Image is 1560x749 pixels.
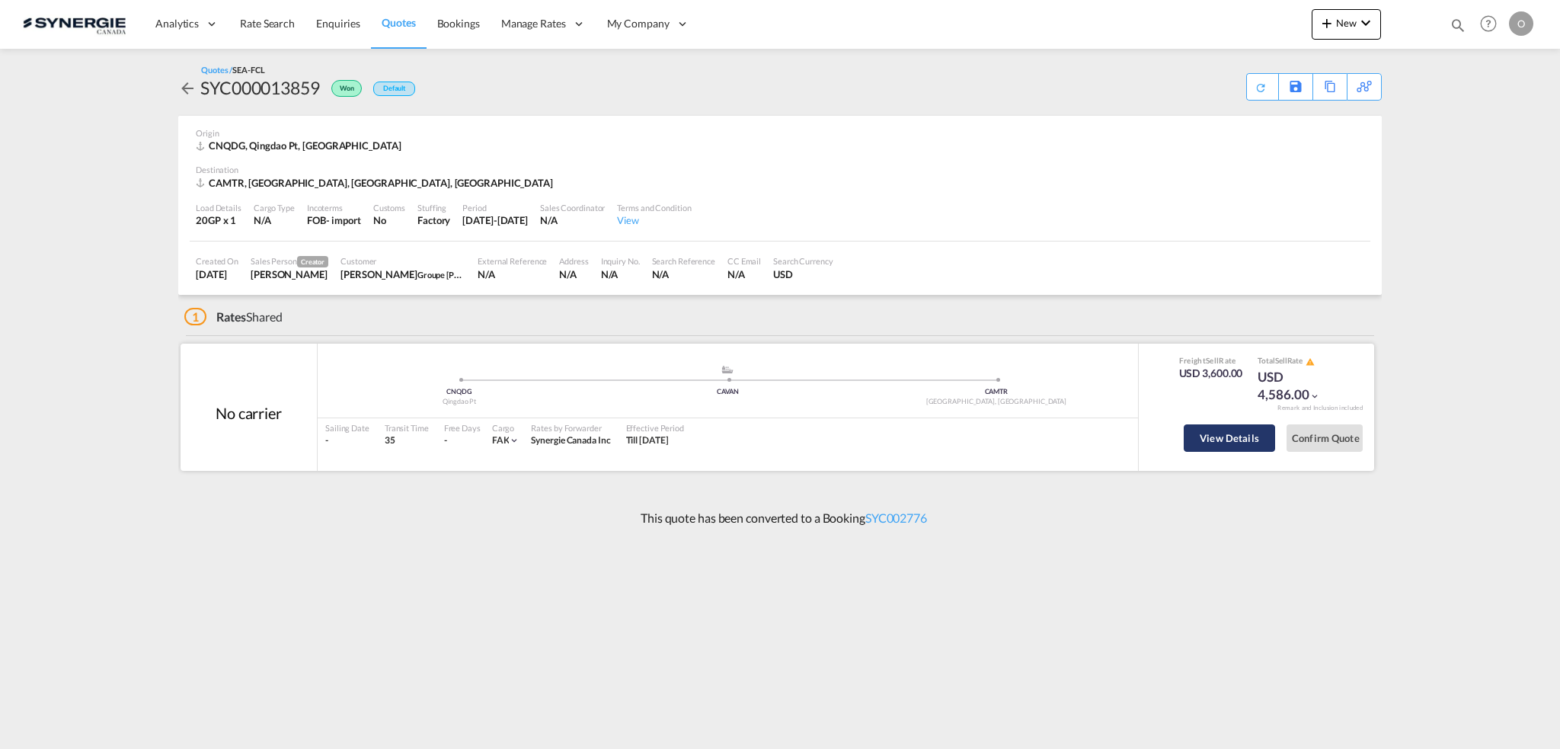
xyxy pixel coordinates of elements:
span: My Company [607,16,670,31]
div: - import [326,213,361,227]
div: Period [462,202,528,213]
div: Transit Time [385,422,429,434]
div: External Reference [478,255,547,267]
md-icon: icon-plus 400-fg [1318,14,1336,32]
div: Synergie Canada Inc [531,434,610,447]
div: GUILLAUME PELLETIER [340,267,465,281]
span: Manage Rates [501,16,566,31]
div: N/A [540,213,605,227]
div: Quotes /SEA-FCL [201,64,265,75]
img: 1f56c880d42311ef80fc7dca854c8e59.png [23,7,126,41]
div: FOB [307,213,326,227]
div: USD 4,586.00 [1258,368,1334,405]
span: Quotes [382,16,415,29]
span: SEA-FCL [232,65,264,75]
md-icon: icon-chevron-down [509,435,519,446]
span: CNQDG, Qingdao Pt, [GEOGRAPHIC_DATA] [209,139,401,152]
div: USD [773,267,833,281]
span: Rates [216,309,247,324]
div: Customer [340,255,465,267]
div: Terms and Condition [617,202,691,213]
div: icon-arrow-left [178,75,200,100]
span: Rate Search [240,17,295,30]
div: Cargo [492,422,520,434]
span: Enquiries [316,17,360,30]
div: SYC000013859 [200,75,320,100]
div: Origin [196,127,1364,139]
div: Address [559,255,588,267]
div: CC Email [727,255,761,267]
md-icon: icon-arrow-left [178,79,197,98]
div: 35 [385,434,429,447]
div: N/A [559,267,588,281]
div: - [444,434,447,447]
span: Creator [297,256,328,267]
md-icon: icon-alert [1306,357,1315,366]
span: Sell [1206,356,1219,365]
div: N/A [478,267,547,281]
div: Free Days [444,422,481,434]
div: Customs [373,202,405,213]
div: N/A [652,267,715,281]
div: Destination [196,164,1364,175]
div: No [373,213,405,227]
span: 1 [184,308,206,325]
div: O [1509,11,1533,36]
div: N/A [727,267,761,281]
md-icon: icon-magnify [1450,17,1466,34]
div: CAVAN [593,387,862,397]
div: - [325,434,369,447]
md-icon: icon-chevron-down [1357,14,1375,32]
span: Sell [1275,356,1287,365]
div: Incoterms [307,202,361,213]
div: View [617,213,691,227]
div: CNQDG, Qingdao Pt, Asia Pacific [196,139,404,152]
div: Qingdao Pt [325,397,593,407]
div: Factory Stuffing [417,213,450,227]
md-icon: icon-refresh [1255,82,1267,94]
div: Stuffing [417,202,450,213]
div: 20GP x 1 [196,213,241,227]
span: Analytics [155,16,199,31]
div: Total Rate [1258,355,1334,367]
span: Synergie Canada Inc [531,434,610,446]
div: Remark and Inclusion included [1266,404,1374,412]
span: FAK [492,434,510,446]
div: Default [373,82,415,96]
div: Load Details [196,202,241,213]
div: Rates by Forwarder [531,422,610,434]
button: Confirm Quote [1287,424,1363,452]
div: Sailing Date [325,422,369,434]
div: Quote PDF is not available at this time [1255,74,1271,94]
div: Search Reference [652,255,715,267]
div: USD 3,600.00 [1179,366,1243,381]
p: This quote has been converted to a Booking [633,510,927,527]
div: Sales Coordinator [540,202,605,213]
div: Sales Person [251,255,328,267]
div: 6 Aug 2025 [196,267,238,281]
span: New [1318,17,1375,29]
div: Search Currency [773,255,833,267]
div: [GEOGRAPHIC_DATA], [GEOGRAPHIC_DATA] [862,397,1130,407]
div: Won [320,75,366,100]
div: N/A [254,213,295,227]
div: CAMTR, Montreal, QC, Americas [196,176,557,190]
div: Pablo Gomez Saldarriaga [251,267,328,281]
span: Help [1475,11,1501,37]
div: Created On [196,255,238,267]
div: icon-magnify [1450,17,1466,40]
md-icon: assets/icons/custom/ship-fill.svg [718,366,737,373]
div: Help [1475,11,1509,38]
button: View Details [1184,424,1275,452]
div: CNQDG [325,387,593,397]
div: Inquiry No. [601,255,640,267]
div: CAMTR [862,387,1130,397]
div: Freight Rate [1179,355,1243,366]
div: Till 04 Sep 2025 [626,434,669,447]
span: Won [340,84,358,98]
button: icon-plus 400-fgNewicon-chevron-down [1312,9,1381,40]
div: Effective Period [626,422,684,434]
div: N/A [601,267,640,281]
div: Save As Template [1279,74,1312,100]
